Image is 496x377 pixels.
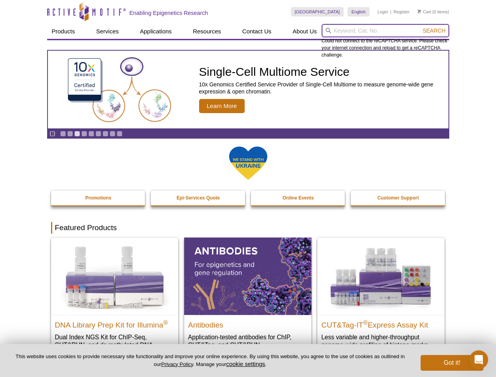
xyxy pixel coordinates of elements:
a: English [348,7,370,16]
strong: Promotions [85,195,112,201]
img: Single-Cell Multiome Service [60,54,178,126]
p: Application-tested antibodies for ChIP, CUT&Tag, and CUT&RUN. [188,333,307,349]
img: All Antibodies [184,238,311,315]
a: Go to slide 1 [60,131,66,137]
a: Products [47,24,80,39]
a: Epi-Services Quote [151,190,246,205]
a: Go to slide 9 [117,131,123,137]
strong: Customer Support [377,195,419,201]
li: (0 items) [417,7,449,16]
a: Toggle autoplay [49,131,55,137]
a: Go to slide 3 [74,131,80,137]
a: DNA Library Prep Kit for Illumina DNA Library Prep Kit for Illumina® Dual Index NGS Kit for ChIP-... [51,238,178,364]
a: Online Events [251,190,346,205]
h2: Single-Cell Multiome Service [199,66,445,78]
a: Customer Support [351,190,446,205]
a: Resources [188,24,226,39]
a: Privacy Policy [161,361,193,367]
a: About Us [288,24,322,39]
a: Promotions [51,190,146,205]
p: 10x Genomics Certified Service Provider of Single-Cell Multiome to measure genome-wide gene expre... [199,81,445,95]
a: Single-Cell Multiome Service Single-Cell Multiome Service 10x Genomics Certified Service Provider... [48,51,448,128]
a: Applications [135,24,176,39]
strong: Epi-Services Quote [177,195,220,201]
button: Search [420,27,448,34]
sup: ® [363,319,368,326]
a: Go to slide 4 [81,131,87,137]
strong: Online Events [282,195,314,201]
span: Search [423,27,445,34]
p: This website uses cookies to provide necessary site functionality and improve your online experie... [13,353,408,368]
a: Register [394,9,410,15]
img: Your Cart [417,9,421,13]
h2: DNA Library Prep Kit for Illumina [55,317,174,329]
iframe: Intercom live chat [469,350,488,369]
a: Contact Us [238,24,276,39]
img: We Stand With Ukraine [229,146,268,181]
img: CUT&Tag-IT® Express Assay Kit [317,238,445,315]
h2: CUT&Tag-IT Express Assay Kit [321,317,441,329]
button: cookie settings [226,361,265,367]
a: Go to slide 8 [110,131,115,137]
a: CUT&Tag-IT® Express Assay Kit CUT&Tag-IT®Express Assay Kit Less variable and higher-throughput ge... [317,238,445,357]
h2: Antibodies [188,317,307,329]
h2: Featured Products [51,222,445,234]
article: Single-Cell Multiome Service [48,51,448,128]
a: Services [92,24,124,39]
a: Login [377,9,388,15]
a: Go to slide 7 [102,131,108,137]
a: Go to slide 5 [88,131,94,137]
a: Cart [417,9,431,15]
a: Go to slide 2 [67,131,73,137]
a: Go to slide 6 [95,131,101,137]
button: Got it! [421,355,483,371]
p: Dual Index NGS Kit for ChIP-Seq, CUT&RUN, and ds methylated DNA assays. [55,333,174,357]
a: All Antibodies Antibodies Application-tested antibodies for ChIP, CUT&Tag, and CUT&RUN. [184,238,311,357]
div: Could not connect to the reCAPTCHA service. Please check your internet connection and reload to g... [322,24,449,59]
p: Less variable and higher-throughput genome-wide profiling of histone marks​. [321,333,441,349]
a: [GEOGRAPHIC_DATA] [291,7,344,16]
img: DNA Library Prep Kit for Illumina [51,238,178,315]
sup: ® [163,319,168,326]
li: | [390,7,392,16]
h2: Enabling Epigenetics Research [130,9,208,16]
span: Learn More [199,99,245,113]
input: Keyword, Cat. No. [322,24,449,37]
